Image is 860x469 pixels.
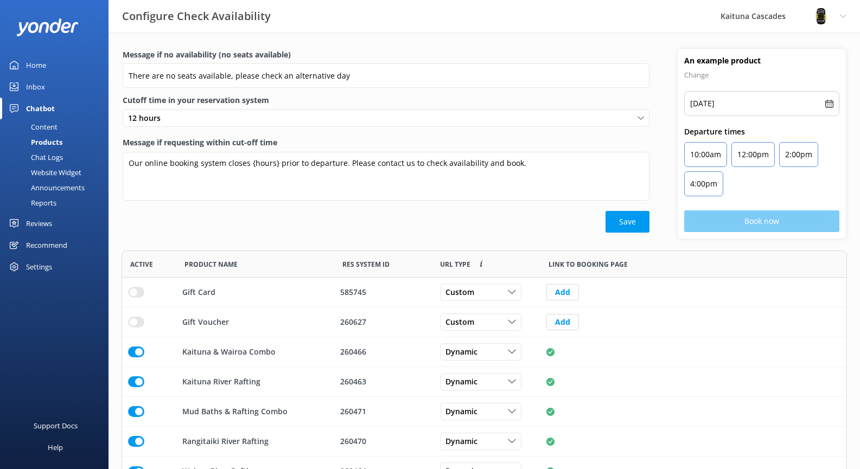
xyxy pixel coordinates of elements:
a: Chat Logs [7,150,109,165]
a: Website Widget [7,165,109,180]
p: Gift Voucher [182,316,229,328]
div: Reports [7,195,56,210]
p: Departure times [684,126,839,138]
div: row [122,307,847,337]
div: Announcements [7,180,85,195]
div: Chat Logs [7,150,63,165]
div: 260466 [340,346,426,358]
div: row [122,278,847,307]
p: Gift Card [182,286,215,298]
div: row [122,337,847,367]
button: Add [546,284,579,300]
div: Products [7,134,62,150]
label: Cutoff time in your reservation system [123,94,649,106]
span: Dynamic [445,346,484,358]
span: Custom [445,316,481,328]
span: Custom [445,286,481,298]
p: 10:00am [690,148,721,161]
p: Mud Baths & Rafting Combo [182,406,288,417]
div: 260627 [340,316,426,328]
div: Content [7,119,58,134]
div: Reviews [26,213,52,234]
div: Support Docs [34,415,78,436]
span: Dynamic [445,435,484,447]
button: Add [546,314,579,330]
p: Kaituna & Wairoa Combo [182,346,276,358]
div: 260463 [340,376,426,388]
span: 12 hours [128,112,167,124]
div: row [122,367,847,397]
div: row [122,397,847,427]
p: 2:00pm [785,148,812,161]
div: Chatbot [26,98,55,119]
span: Dynamic [445,406,484,417]
span: Res System ID [342,259,390,269]
input: Enter a message [123,63,649,88]
label: Message if no availability (no seats available) [123,49,649,61]
a: Announcements [7,180,109,195]
button: Save [606,211,649,233]
div: Settings [26,256,52,278]
a: Products [7,134,109,150]
div: 585745 [340,286,426,298]
span: Product Name [184,259,238,269]
a: Reports [7,195,109,210]
a: Content [7,119,109,134]
div: row [122,427,847,457]
div: Inbox [26,76,45,98]
p: 4:00pm [690,177,717,190]
div: 260471 [340,406,426,417]
img: 802-1755650174.png [813,8,829,24]
div: Recommend [26,234,67,256]
p: 12:00pm [737,148,769,161]
p: Change [684,68,839,81]
h4: An example product [684,55,839,66]
p: [DATE] [690,97,715,110]
h3: Configure Check Availability [122,8,271,25]
img: yonder-white-logo.png [16,18,79,36]
span: Link to booking page [440,259,470,269]
label: Message if requesting within cut-off time [123,137,649,149]
div: Help [48,436,63,458]
p: Rangitaiki River Rafting [182,435,269,447]
div: Home [26,54,46,76]
div: Website Widget [7,165,81,180]
span: Active [130,259,153,269]
textarea: Our online booking system closes {hours} prior to departure. Please contact us to check availabil... [123,152,649,201]
p: Kaituna River Rafting [182,376,260,388]
span: Dynamic [445,376,484,388]
span: Link to booking page [549,259,628,269]
div: 260470 [340,435,426,447]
